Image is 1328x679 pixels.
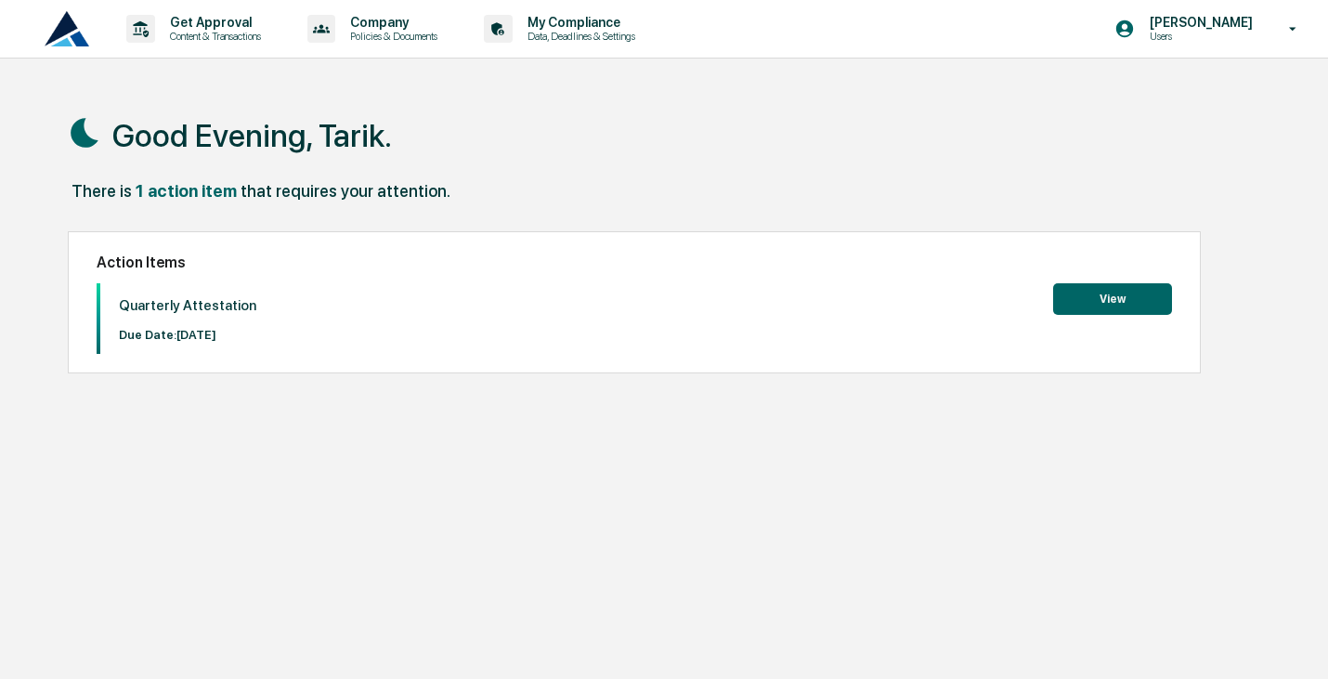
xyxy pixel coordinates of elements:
p: Policies & Documents [335,30,447,43]
p: Due Date: [DATE] [119,328,256,342]
p: Users [1135,30,1262,43]
div: There is [72,181,132,201]
p: Quarterly Attestation [119,297,256,314]
div: 1 action item [136,181,237,201]
p: Data, Deadlines & Settings [513,30,644,43]
p: [PERSON_NAME] [1135,15,1262,30]
img: logo [45,11,89,46]
button: View [1053,283,1172,315]
p: Get Approval [155,15,270,30]
h1: Good Evening, Tarik. [112,117,392,154]
p: My Compliance [513,15,644,30]
a: View [1053,289,1172,307]
div: that requires your attention. [241,181,450,201]
p: Company [335,15,447,30]
h2: Action Items [97,254,1172,271]
p: Content & Transactions [155,30,270,43]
